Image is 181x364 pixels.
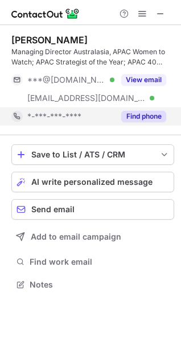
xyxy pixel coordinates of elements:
[121,111,166,122] button: Reveal Button
[11,172,174,192] button: AI write personalized message
[11,34,88,46] div: [PERSON_NAME]
[31,232,121,241] span: Add to email campaign
[121,74,166,86] button: Reveal Button
[11,254,174,270] button: Find work email
[11,47,174,67] div: Managing Director Australasia, APAC Women to Watch; APAC Strategist of the Year; APAC 40 under 40
[11,227,174,247] button: Add to email campaign
[11,144,174,165] button: save-profile-one-click
[11,277,174,293] button: Notes
[31,177,153,187] span: AI write personalized message
[11,7,80,21] img: ContactOut v5.3.10
[30,280,170,290] span: Notes
[11,199,174,220] button: Send email
[31,205,75,214] span: Send email
[27,75,106,85] span: ***@[DOMAIN_NAME]
[31,150,154,159] div: Save to List / ATS / CRM
[27,93,146,103] span: [EMAIL_ADDRESS][DOMAIN_NAME]
[30,257,170,267] span: Find work email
